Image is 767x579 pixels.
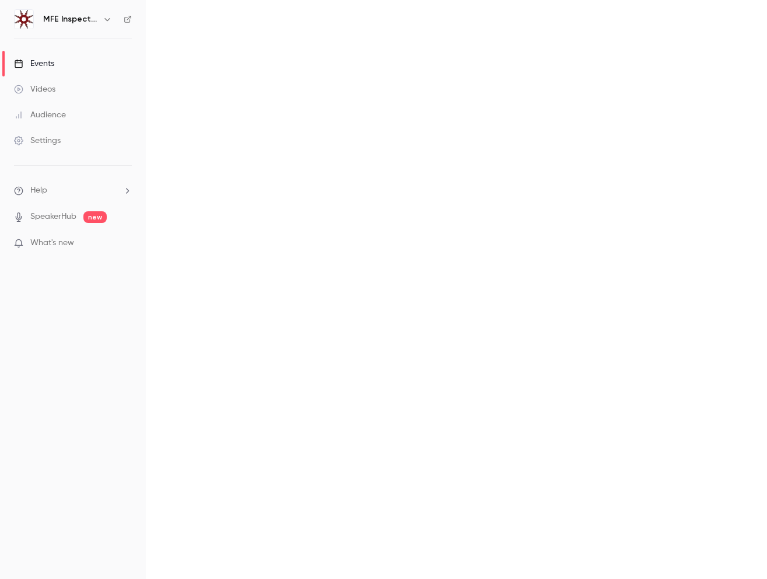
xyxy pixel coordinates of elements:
[14,58,54,69] div: Events
[30,184,47,197] span: Help
[15,10,33,29] img: MFE Inspection Solutions
[14,135,61,147] div: Settings
[43,13,98,25] h6: MFE Inspection Solutions
[83,211,107,223] span: new
[30,211,76,223] a: SpeakerHub
[14,83,55,95] div: Videos
[14,109,66,121] div: Audience
[14,184,132,197] li: help-dropdown-opener
[30,237,74,249] span: What's new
